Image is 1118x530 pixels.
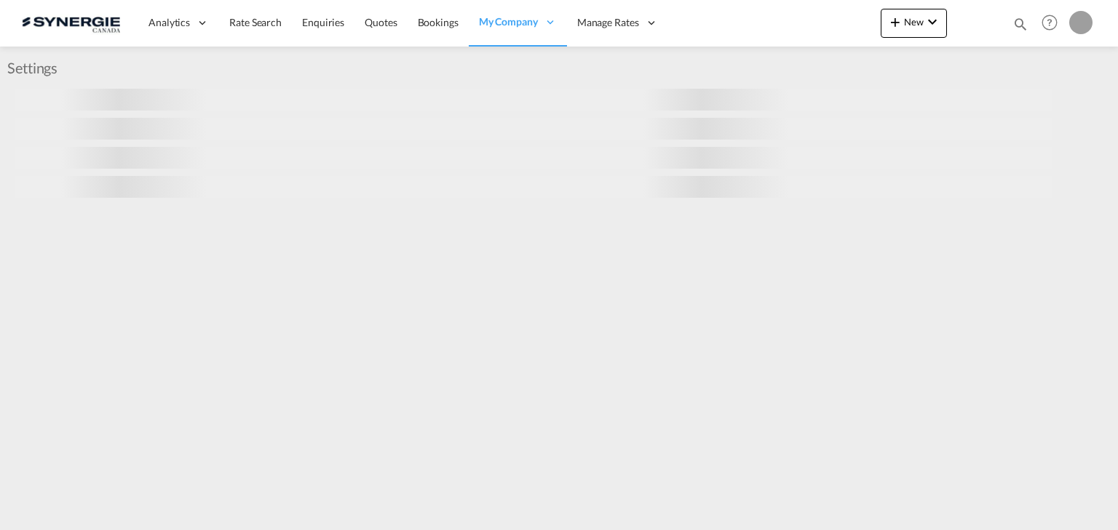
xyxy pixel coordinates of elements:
div: Help [1037,10,1069,36]
span: Bookings [418,16,459,28]
span: Quotes [365,16,397,28]
button: icon-plus 400-fgNewicon-chevron-down [881,9,947,38]
span: Analytics [148,15,190,30]
img: 1f56c880d42311ef80fc7dca854c8e59.png [22,7,120,39]
span: New [887,16,941,28]
span: My Company [479,15,538,29]
md-icon: icon-plus 400-fg [887,13,904,31]
span: Enquiries [302,16,344,28]
span: Manage Rates [577,15,639,30]
div: icon-magnify [1012,16,1028,38]
div: Settings [7,57,65,78]
span: Help [1037,10,1062,35]
span: Rate Search [229,16,282,28]
md-icon: icon-chevron-down [924,13,941,31]
md-icon: icon-magnify [1012,16,1028,32]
